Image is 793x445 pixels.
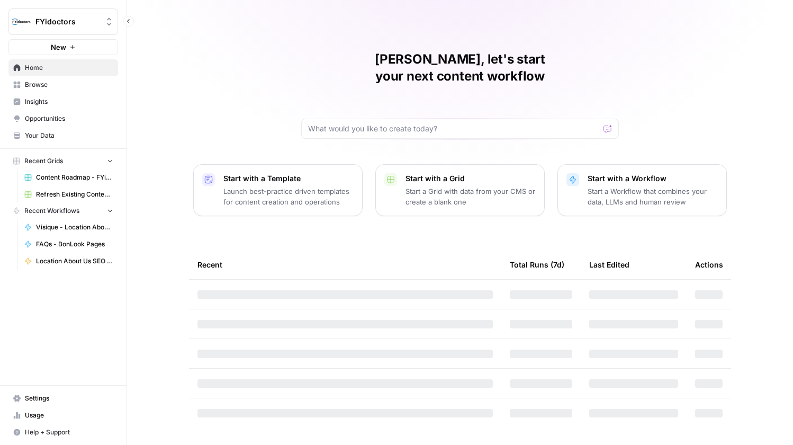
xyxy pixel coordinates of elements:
button: Help + Support [8,424,118,441]
a: Insights [8,93,118,110]
a: Your Data [8,127,118,144]
button: Workspace: FYidoctors [8,8,118,35]
p: Start with a Grid [405,173,536,184]
input: What would you like to create today? [308,123,599,134]
p: Start with a Template [223,173,354,184]
span: Browse [25,80,113,90]
div: Last Edited [589,250,629,279]
span: Recent Grids [24,156,63,166]
div: Total Runs (7d) [510,250,564,279]
a: Location About Us SEO Optimized Copy [20,253,118,270]
a: Content Roadmap - FYidoctors [20,169,118,186]
div: Recent [197,250,493,279]
h1: [PERSON_NAME], let's start your next content workflow [301,51,619,85]
span: Home [25,63,113,73]
a: FAQs - BonLook Pages [20,236,118,253]
a: Browse [8,76,118,93]
span: Recent Workflows [24,206,79,216]
button: Recent Workflows [8,203,118,219]
button: Start with a GridStart a Grid with data from your CMS or create a blank one [375,164,545,216]
a: Opportunities [8,110,118,127]
span: Opportunities [25,114,113,123]
a: Settings [8,390,118,407]
p: Start a Grid with data from your CMS or create a blank one [405,186,536,207]
img: FYidoctors Logo [12,12,31,31]
span: Settings [25,394,113,403]
div: Actions [695,250,723,279]
a: Refresh Existing Content - FYidoctors [20,186,118,203]
span: New [51,42,66,52]
span: Refresh Existing Content - FYidoctors [36,190,113,199]
button: Start with a WorkflowStart a Workflow that combines your data, LLMs and human review [557,164,727,216]
a: Home [8,59,118,76]
span: Content Roadmap - FYidoctors [36,173,113,182]
a: Usage [8,407,118,424]
span: Visique - Location About Us - Translation [36,222,113,232]
span: Insights [25,97,113,106]
p: Start with a Workflow [588,173,718,184]
span: FYidoctors [35,16,100,27]
span: Location About Us SEO Optimized Copy [36,256,113,266]
span: Your Data [25,131,113,140]
span: FAQs - BonLook Pages [36,239,113,249]
button: New [8,39,118,55]
button: Recent Grids [8,153,118,169]
p: Launch best-practice driven templates for content creation and operations [223,186,354,207]
span: Help + Support [25,428,113,437]
span: Usage [25,411,113,420]
p: Start a Workflow that combines your data, LLMs and human review [588,186,718,207]
a: Visique - Location About Us - Translation [20,219,118,236]
button: Start with a TemplateLaunch best-practice driven templates for content creation and operations [193,164,363,216]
